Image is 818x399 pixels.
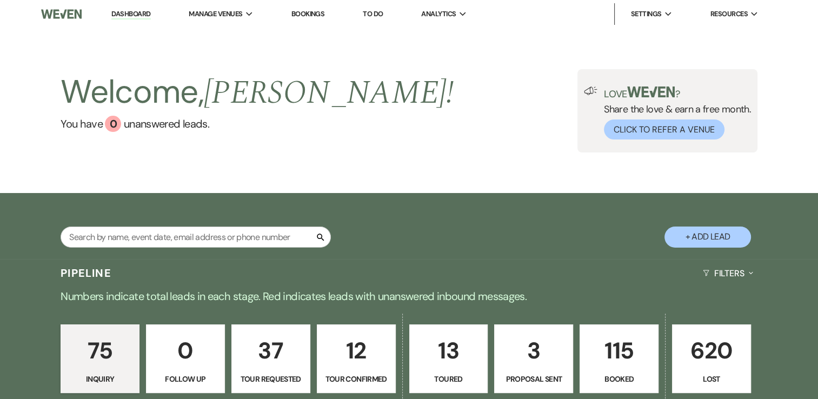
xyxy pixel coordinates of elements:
p: Inquiry [68,373,132,385]
a: Bookings [291,9,324,18]
img: Weven Logo [41,3,82,25]
p: 3 [501,332,566,369]
button: + Add Lead [664,227,751,248]
h2: Welcome, [61,69,454,116]
p: Numbers indicate total leads in each stage. Red indicates leads with unanswered inbound messages. [20,288,799,305]
p: 75 [68,332,132,369]
div: Share the love & earn a free month. [597,87,751,139]
p: Tour Requested [238,373,303,385]
p: Booked [587,373,651,385]
a: 115Booked [580,324,659,394]
h3: Pipeline [61,265,111,281]
span: [PERSON_NAME] ! [204,68,454,118]
span: Manage Venues [189,9,242,19]
span: Settings [631,9,662,19]
span: Analytics [421,9,456,19]
p: Toured [416,373,481,385]
a: 12Tour Confirmed [317,324,396,394]
p: 620 [679,332,744,369]
a: You have 0 unanswered leads. [61,116,454,132]
p: Tour Confirmed [324,373,389,385]
input: Search by name, event date, email address or phone number [61,227,331,248]
a: To Do [363,9,383,18]
a: Dashboard [111,9,150,19]
div: 0 [105,116,121,132]
p: Proposal Sent [501,373,566,385]
button: Filters [699,259,757,288]
p: 37 [238,332,303,369]
p: 12 [324,332,389,369]
p: Lost [679,373,744,385]
p: Follow Up [153,373,218,385]
p: 13 [416,332,481,369]
a: 3Proposal Sent [494,324,573,394]
span: Resources [710,9,747,19]
p: 115 [587,332,651,369]
a: 75Inquiry [61,324,139,394]
button: Click to Refer a Venue [604,119,724,139]
img: weven-logo-green.svg [627,87,675,97]
p: 0 [153,332,218,369]
a: 13Toured [409,324,488,394]
p: Love ? [604,87,751,99]
a: 620Lost [672,324,751,394]
img: loud-speaker-illustration.svg [584,87,597,95]
a: 0Follow Up [146,324,225,394]
a: 37Tour Requested [231,324,310,394]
